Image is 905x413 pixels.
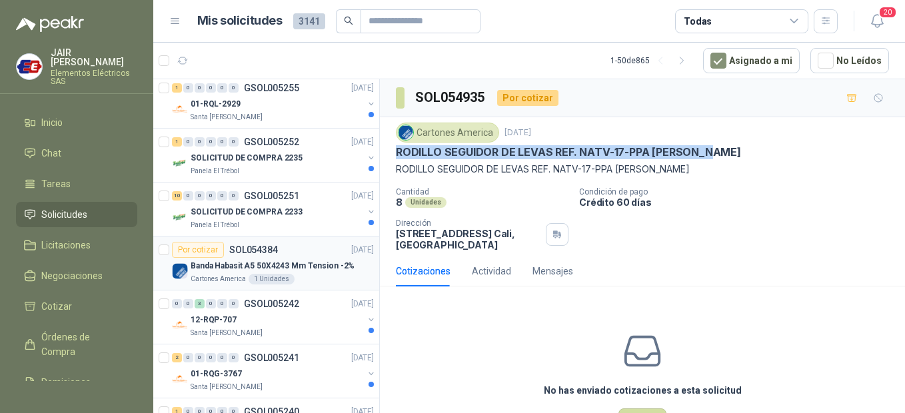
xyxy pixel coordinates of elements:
[206,299,216,308] div: 0
[41,177,71,191] span: Tareas
[16,263,137,288] a: Negociaciones
[191,152,303,165] p: SOLICITUD DE COMPRA 2235
[244,83,299,93] p: GSOL005255
[183,83,193,93] div: 0
[191,220,239,230] p: Panela El Trébol
[703,48,800,73] button: Asignado a mi
[396,264,451,278] div: Cotizaciones
[396,197,403,208] p: 8
[396,123,499,143] div: Cartones America
[191,260,355,272] p: Banda Habasit A5 50X4243 Mm Tension -2%
[396,218,540,228] p: Dirección
[544,383,742,398] h3: No has enviado cotizaciones a esta solicitud
[405,197,447,208] div: Unidades
[191,98,241,111] p: 01-RQL-2929
[206,83,216,93] div: 0
[172,299,182,308] div: 0
[217,299,227,308] div: 0
[244,299,299,308] p: GSOL005242
[172,371,188,387] img: Company Logo
[172,101,188,117] img: Company Logo
[172,209,188,225] img: Company Logo
[17,54,42,79] img: Company Logo
[206,353,216,362] div: 0
[172,188,377,230] a: 10 0 0 0 0 0 GSOL005251[DATE] Company LogoSOLICITUD DE COMPRA 2233Panela El Trébol
[684,14,712,29] div: Todas
[191,166,239,177] p: Panela El Trébol
[396,145,741,159] p: RODILLO SEGUIDOR DE LEVAS REF. NATV-17-PPA [PERSON_NAME]
[497,90,558,106] div: Por cotizar
[172,317,188,333] img: Company Logo
[195,353,205,362] div: 0
[41,330,125,359] span: Órdenes de Compra
[41,375,91,390] span: Remisiones
[610,50,692,71] div: 1 - 50 de 865
[41,268,103,283] span: Negociaciones
[195,137,205,147] div: 0
[41,299,72,314] span: Cotizar
[191,314,237,326] p: 12-RQP-707
[172,353,182,362] div: 2
[229,299,239,308] div: 0
[172,242,224,258] div: Por cotizar
[195,299,205,308] div: 3
[41,238,91,252] span: Licitaciones
[344,16,353,25] span: search
[229,353,239,362] div: 0
[532,264,573,278] div: Mensajes
[351,298,374,310] p: [DATE]
[51,69,137,85] p: Elementos Eléctricos SAS
[229,245,278,254] p: SOL054384
[172,191,182,201] div: 10
[351,244,374,256] p: [DATE]
[172,134,377,177] a: 1 0 0 0 0 0 GSOL005252[DATE] Company LogoSOLICITUD DE COMPRA 2235Panela El Trébol
[244,137,299,147] p: GSOL005252
[217,137,227,147] div: 0
[351,82,374,95] p: [DATE]
[16,171,137,197] a: Tareas
[172,80,377,123] a: 1 0 0 0 0 0 GSOL005255[DATE] Company Logo01-RQL-2929Santa [PERSON_NAME]
[41,207,87,222] span: Solicitudes
[41,115,63,130] span: Inicio
[206,137,216,147] div: 0
[878,6,897,19] span: 20
[396,187,568,197] p: Cantidad
[244,353,299,362] p: GSOL005241
[396,162,889,177] p: RODILLO SEGUIDOR DE LEVAS REF. NATV-17-PPA [PERSON_NAME]
[191,112,263,123] p: Santa [PERSON_NAME]
[579,187,900,197] p: Condición de pago
[16,16,84,32] img: Logo peakr
[217,353,227,362] div: 0
[197,11,283,31] h1: Mis solicitudes
[172,263,188,279] img: Company Logo
[183,353,193,362] div: 0
[351,352,374,364] p: [DATE]
[229,137,239,147] div: 0
[172,155,188,171] img: Company Logo
[351,190,374,203] p: [DATE]
[293,13,325,29] span: 3141
[51,48,137,67] p: JAIR [PERSON_NAME]
[16,141,137,166] a: Chat
[504,127,531,139] p: [DATE]
[579,197,900,208] p: Crédito 60 días
[244,191,299,201] p: GSOL005251
[16,232,137,258] a: Licitaciones
[195,191,205,201] div: 0
[183,137,193,147] div: 0
[191,206,303,218] p: SOLICITUD DE COMPRA 2233
[16,202,137,227] a: Solicitudes
[472,264,511,278] div: Actividad
[229,191,239,201] div: 0
[195,83,205,93] div: 0
[153,236,379,290] a: Por cotizarSOL054384[DATE] Company LogoBanda Habasit A5 50X4243 Mm Tension -2%Cartones America1 U...
[351,136,374,149] p: [DATE]
[16,110,137,135] a: Inicio
[172,137,182,147] div: 1
[16,370,137,395] a: Remisiones
[191,368,242,380] p: 01-RQG-3767
[183,191,193,201] div: 0
[396,228,540,250] p: [STREET_ADDRESS] Cali , [GEOGRAPHIC_DATA]
[217,191,227,201] div: 0
[865,9,889,33] button: 20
